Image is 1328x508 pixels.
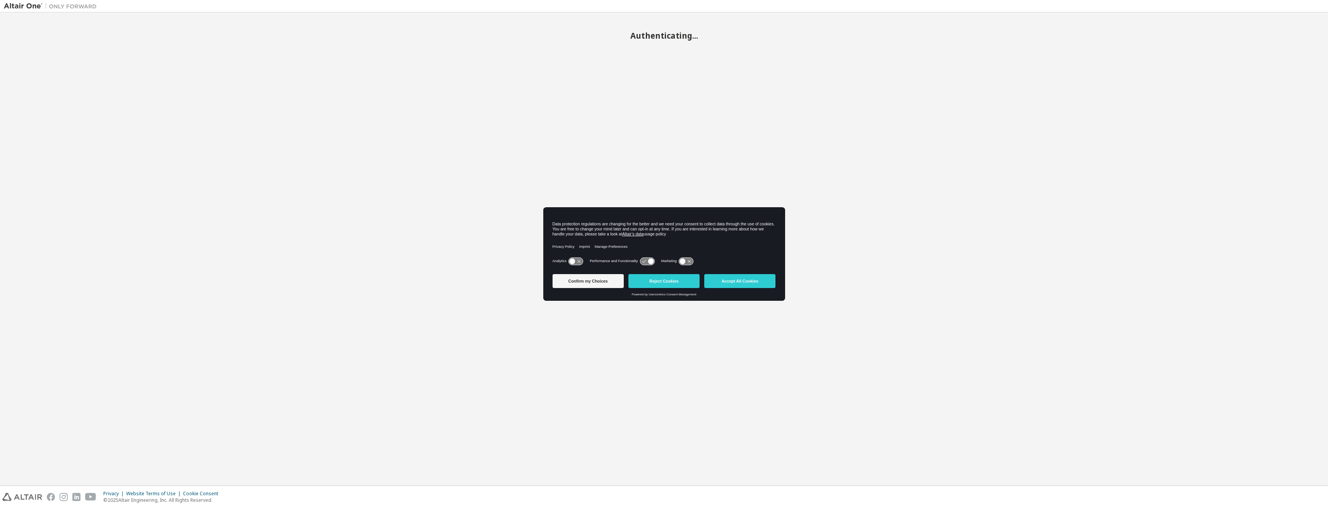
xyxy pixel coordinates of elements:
img: linkedin.svg [72,493,80,501]
div: Website Terms of Use [126,491,183,497]
img: youtube.svg [85,493,96,501]
div: Privacy [103,491,126,497]
h2: Authenticating... [4,31,1324,41]
img: Altair One [4,2,101,10]
img: altair_logo.svg [2,493,42,501]
div: Cookie Consent [183,491,223,497]
img: instagram.svg [60,493,68,501]
img: facebook.svg [47,493,55,501]
p: © 2025 Altair Engineering, Inc. All Rights Reserved. [103,497,223,503]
